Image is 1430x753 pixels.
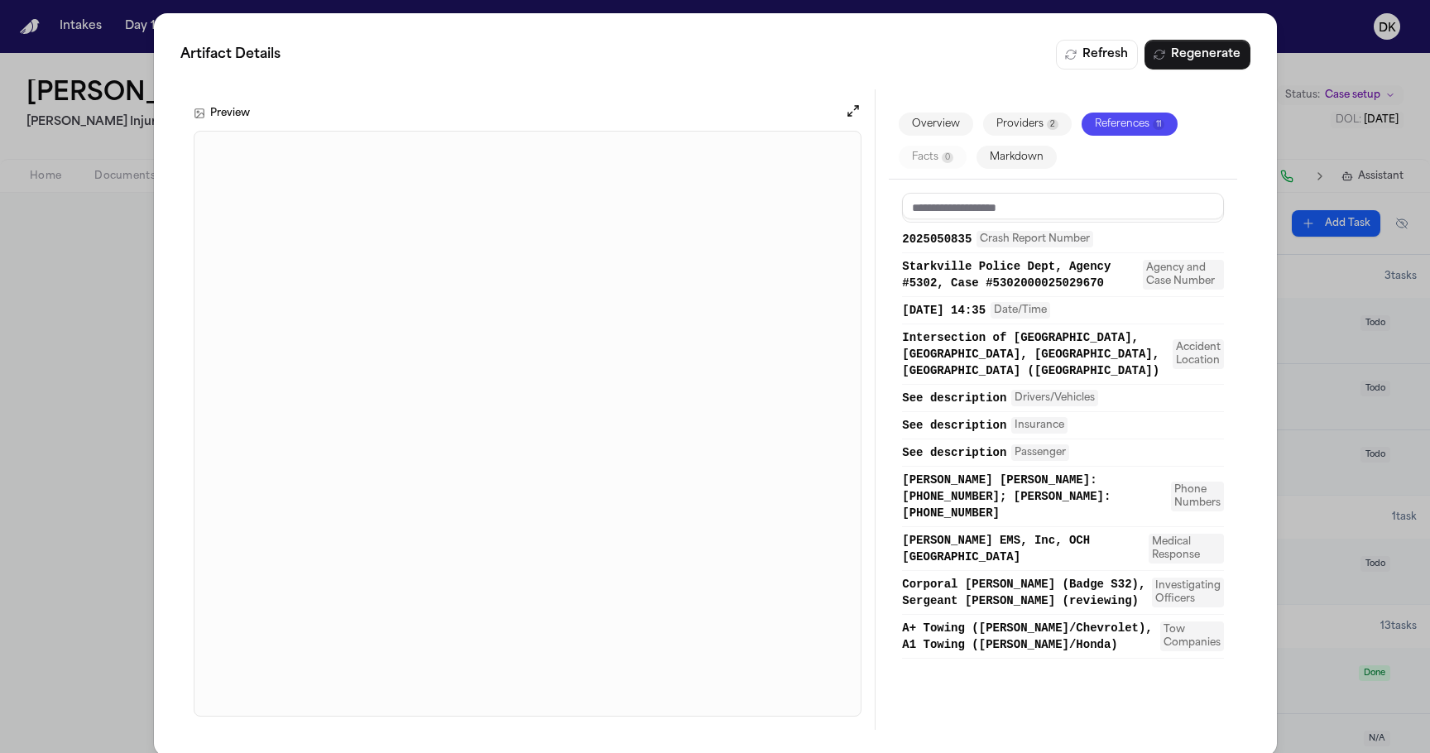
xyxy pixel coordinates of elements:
[845,103,861,124] button: Open preview
[1151,578,1223,607] span: Investigating Officers
[991,302,1050,319] span: Date/Time
[902,329,1167,379] span: Intersection of [GEOGRAPHIC_DATA], [GEOGRAPHIC_DATA], [GEOGRAPHIC_DATA], [GEOGRAPHIC_DATA] ([GEOG...
[194,132,861,716] iframe: A. Edwards - Starkville Police Report - 9.8.25
[1011,444,1069,461] span: Passenger
[902,231,972,247] span: 2025050835
[1159,621,1223,651] span: Tow Companies
[902,444,1006,461] span: See description
[902,302,986,319] span: [DATE] 14:35
[902,302,1223,319] button: [DATE] 14:35Date/Time
[1148,534,1223,564] span: Medical Response
[1144,40,1250,70] button: Regenerate Digest
[1172,339,1223,369] span: Accident Location
[899,146,967,169] button: Facts0
[1082,113,1178,136] button: References11
[983,113,1072,136] button: Providers2
[902,532,1143,565] span: [PERSON_NAME] EMS, Inc, OCH [GEOGRAPHIC_DATA]
[1047,119,1058,130] span: 2
[1055,40,1137,70] button: Refresh Digest
[902,444,1223,461] button: See descriptionPassenger
[1011,417,1068,434] span: Insurance
[1170,482,1223,511] span: Phone Numbers
[902,258,1223,291] button: Starkville Police Dept, Agency #5302, Case #5302000025029670Agency and Case Number
[942,152,953,163] span: 0
[210,107,250,120] h3: Preview
[902,417,1223,434] button: See descriptionInsurance
[902,620,1223,653] button: A+ Towing ([PERSON_NAME]/Chevrolet), A1 Towing ([PERSON_NAME]/Honda)Tow Companies
[902,417,1006,434] span: See description
[902,472,1165,521] span: [PERSON_NAME] [PERSON_NAME]: [PHONE_NUMBER]; [PERSON_NAME]: [PHONE_NUMBER]
[902,576,1146,609] span: Corporal [PERSON_NAME] (Badge S32), Sergeant [PERSON_NAME] (reviewing)
[1153,119,1164,130] span: 11
[180,45,281,65] span: Artifact Details
[899,113,973,136] button: Overview
[845,103,861,119] button: Open preview
[1011,390,1098,406] span: Drivers/Vehicles
[902,576,1223,609] button: Corporal [PERSON_NAME] (Badge S32), Sergeant [PERSON_NAME] (reviewing)Investigating Officers
[902,390,1223,406] button: See descriptionDrivers/Vehicles
[977,146,1057,169] button: Markdown
[902,329,1223,379] button: Intersection of [GEOGRAPHIC_DATA], [GEOGRAPHIC_DATA], [GEOGRAPHIC_DATA], [GEOGRAPHIC_DATA] ([GEOG...
[902,620,1154,653] span: A+ Towing ([PERSON_NAME]/Chevrolet), A1 Towing ([PERSON_NAME]/Honda)
[1143,260,1223,290] span: Agency and Case Number
[902,258,1138,291] span: Starkville Police Dept, Agency #5302, Case #5302000025029670
[902,390,1006,406] span: See description
[902,472,1223,521] button: [PERSON_NAME] [PERSON_NAME]: [PHONE_NUMBER]; [PERSON_NAME]: [PHONE_NUMBER]Phone Numbers
[902,532,1223,565] button: [PERSON_NAME] EMS, Inc, OCH [GEOGRAPHIC_DATA]Medical Response
[902,231,1223,247] button: 2025050835Crash Report Number
[977,231,1093,247] span: Crash Report Number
